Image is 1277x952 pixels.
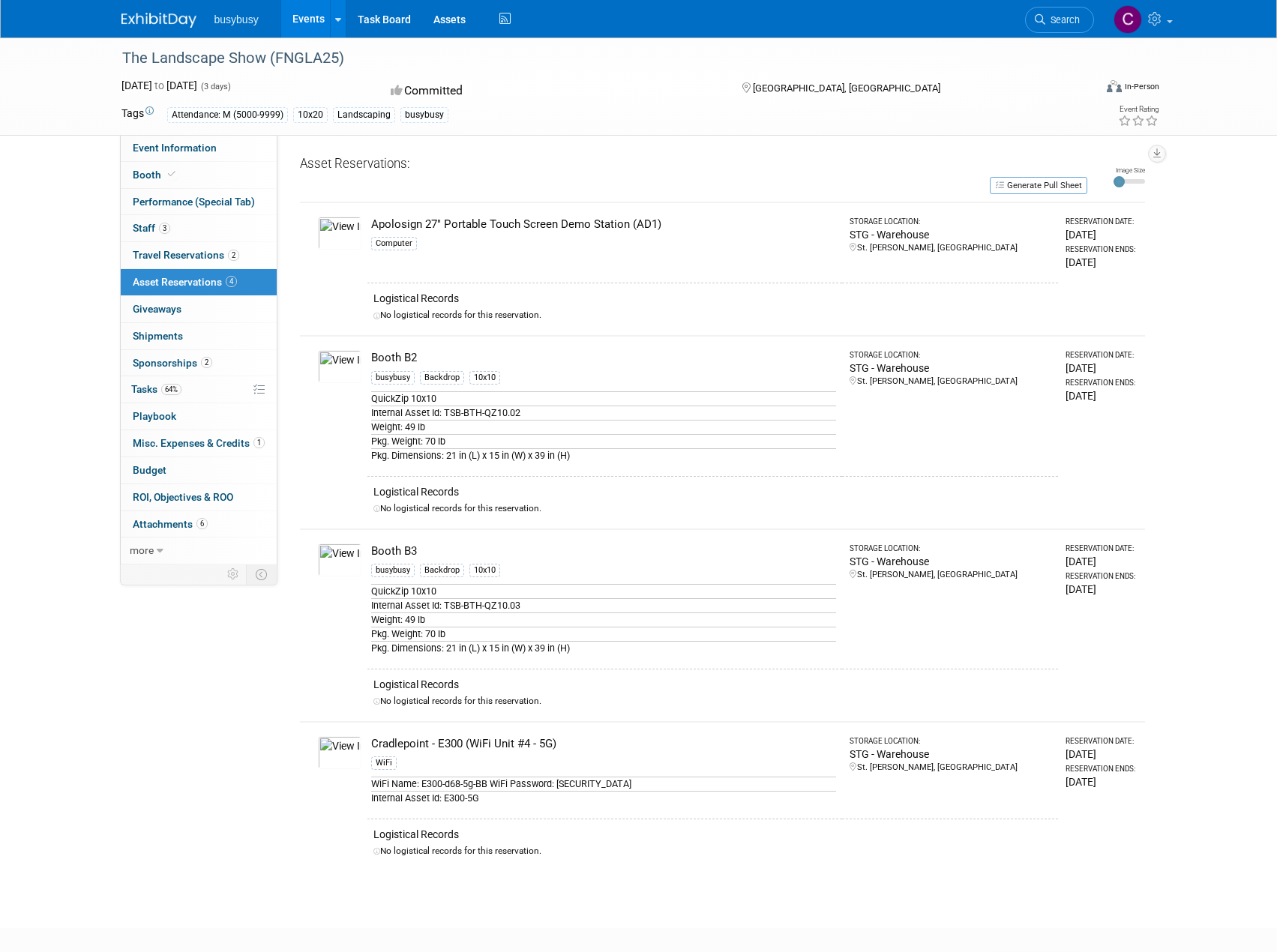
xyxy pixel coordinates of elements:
[850,554,1052,569] div: STG - Warehouse
[133,491,233,503] span: ROI, Objectives & ROO
[220,564,247,584] td: Personalize Event Tab Strip
[850,569,1052,581] div: St. [PERSON_NAME], [GEOGRAPHIC_DATA]
[121,403,277,430] a: Playbook
[1066,217,1138,227] div: Reservation Date:
[371,564,415,577] div: busybusy
[1045,14,1080,25] span: Search
[133,410,176,422] span: Playbook
[121,457,277,483] a: Budget
[371,791,836,805] div: Internal Asset Id: E300-5G
[318,217,361,250] img: View Images
[1066,388,1138,403] div: [DATE]
[117,45,1072,72] div: The Landscape Show (FNGLA25)
[1006,78,1160,100] div: Event Format
[1066,350,1138,361] div: Reservation Date:
[371,777,836,791] div: WiFi Name: E300-d68-5g-BB WiFi Password: [SECURITY_DATA]
[121,323,277,349] a: Shipments
[133,464,166,476] span: Budget
[850,747,1052,762] div: STG - Warehouse
[850,376,1052,388] div: St. [PERSON_NAME], [GEOGRAPHIC_DATA]
[371,641,836,655] div: Pkg. Dimensions: 21 in (L) x 15 in (W) x 39 in (H)
[850,543,1052,554] div: Storage Location:
[371,371,415,385] div: busybusy
[121,376,277,403] a: Tasks64%
[469,564,500,577] div: 10x10
[371,598,836,612] div: Internal Asset Id: TSB-BTH-QZ10.03
[1025,7,1094,33] a: Search
[121,189,277,215] a: Performance (Special Tab)
[1118,106,1159,113] div: Event Rating
[371,237,417,250] div: Computer
[318,350,361,383] img: View Images
[850,227,1052,242] div: STG - Warehouse
[121,13,196,28] img: ExhibitDay
[1066,571,1138,582] div: Reservation Ends:
[167,107,288,123] div: Attendance: M (5000-9999)
[121,79,197,91] span: [DATE] [DATE]
[1066,582,1138,597] div: [DATE]
[121,269,277,295] a: Asset Reservations4
[133,249,239,261] span: Travel Reservations
[1066,554,1138,569] div: [DATE]
[199,82,231,91] span: (3 days)
[121,242,277,268] a: Travel Reservations2
[850,217,1052,227] div: Storage Location:
[373,677,1052,692] div: Logistical Records
[1066,764,1138,774] div: Reservation Ends:
[1114,166,1145,175] div: Image Size
[371,420,836,434] div: Weight: 49 lb
[133,222,170,234] span: Staff
[246,564,277,584] td: Toggle Event Tabs
[1114,5,1142,34] img: Collin Larson
[1066,244,1138,255] div: Reservation Ends:
[420,564,464,577] div: Backdrop
[753,82,940,94] span: [GEOGRAPHIC_DATA], [GEOGRAPHIC_DATA]
[373,291,1052,306] div: Logistical Records
[371,736,836,752] div: Cradlepoint - E300 (WiFi Unit #4 - 5G)
[121,537,277,564] a: more
[196,518,208,529] span: 6
[850,361,1052,376] div: STG - Warehouse
[1124,81,1159,92] div: In-Person
[121,162,277,188] a: Booth
[130,544,154,556] span: more
[253,437,265,448] span: 1
[133,437,265,449] span: Misc. Expenses & Credits
[121,511,277,537] a: Attachments6
[420,371,464,385] div: Backdrop
[121,106,154,123] td: Tags
[168,170,175,178] i: Booth reservation complete
[131,383,181,395] span: Tasks
[1066,774,1138,789] div: [DATE]
[373,695,1052,708] div: No logistical records for this reservation.
[850,762,1052,774] div: St. [PERSON_NAME], [GEOGRAPHIC_DATA]
[300,155,1080,175] div: Asset Reservations:
[133,357,212,369] span: Sponsorships
[133,169,178,181] span: Booth
[1066,543,1138,554] div: Reservation Date:
[161,384,181,395] span: 64%
[121,135,277,161] a: Event Information
[850,350,1052,361] div: Storage Location:
[159,223,170,234] span: 3
[371,612,836,627] div: Weight: 49 lb
[1066,361,1138,376] div: [DATE]
[1066,255,1138,270] div: [DATE]
[133,142,217,154] span: Event Information
[371,756,397,770] div: WiFi
[373,827,1052,842] div: Logistical Records
[318,736,361,769] img: View Images
[133,330,183,342] span: Shipments
[333,107,395,123] div: Landscaping
[400,107,448,123] div: busybusy
[373,484,1052,499] div: Logistical Records
[371,406,836,420] div: Internal Asset Id: TSB-BTH-QZ10.02
[1066,736,1138,747] div: Reservation Date:
[228,250,239,261] span: 2
[850,242,1052,254] div: St. [PERSON_NAME], [GEOGRAPHIC_DATA]
[1066,227,1138,242] div: [DATE]
[121,215,277,241] a: Staff3
[386,78,718,104] div: Committed
[371,584,836,598] div: QuickZip 10x10
[373,309,1052,322] div: No logistical records for this reservation.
